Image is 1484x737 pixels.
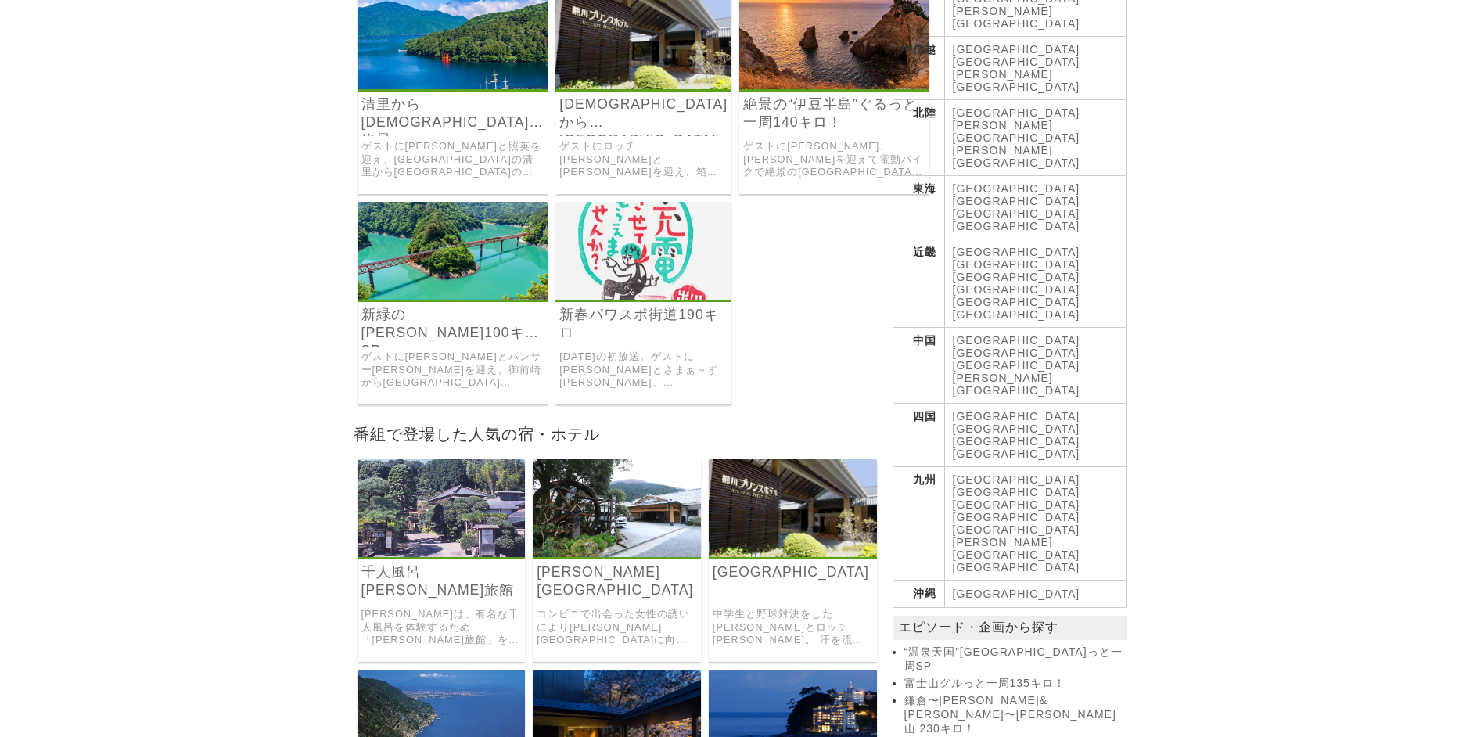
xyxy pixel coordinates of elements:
[953,486,1080,498] a: [GEOGRAPHIC_DATA]
[559,351,728,390] a: [DATE]の初放送。ゲストに[PERSON_NAME]とさまぁ～ず[PERSON_NAME]、[PERSON_NAME]を迎え、[GEOGRAPHIC_DATA]・[PERSON_NAME]か...
[350,420,885,448] h2: 番組で登場した人気の宿・ホテル
[953,561,1080,573] a: [GEOGRAPHIC_DATA]
[953,283,1080,296] a: [GEOGRAPHIC_DATA]
[743,95,925,131] a: 絶景の“伊豆半島”ぐるっと一周140キロ！
[953,347,1080,359] a: [GEOGRAPHIC_DATA]
[358,546,526,559] a: 千人風呂 金谷旅館
[953,359,1080,372] a: [GEOGRAPHIC_DATA]
[953,422,1080,435] a: [GEOGRAPHIC_DATA]
[537,563,697,599] a: [PERSON_NAME][GEOGRAPHIC_DATA]
[361,140,544,179] a: ゲストに[PERSON_NAME]と照英を迎え、[GEOGRAPHIC_DATA]の清里から[GEOGRAPHIC_DATA]の[DEMOGRAPHIC_DATA] を目指した[GEOGRAPH...
[893,239,944,328] th: 近畿
[358,78,548,92] a: 出川哲朗の充電させてもらえませんか？ 清里から行くぞ箱根神社！絶景”富士山街道”150キロ！ですが、具志堅さんと照英が”ほうとう”食べすぎてヤバいよヤバいよSP
[743,140,925,179] a: ゲストに[PERSON_NAME]、[PERSON_NAME]を迎えて電動バイクで絶景の[GEOGRAPHIC_DATA]を一周する旅。
[953,410,1080,422] a: [GEOGRAPHIC_DATA]
[358,202,548,300] img: 出川哲朗の充電させてもらえませんか？ シュッポッポ！新緑の大井川鉄道100キロ！御前崎からズズーっとゴールは秘境奥大井湖上駅！ですが若槻千夏とパンサー尾形が有頂天でヤバいよヤバいよSP
[953,246,1080,258] a: [GEOGRAPHIC_DATA]
[953,17,1080,30] a: [GEOGRAPHIC_DATA]
[358,459,526,557] img: 千人風呂 金谷旅館
[713,608,873,647] a: 中学生と野球対決をした[PERSON_NAME]とロッチ[PERSON_NAME]。 汗を流すために日帰り入浴に立ち寄ったのが「[GEOGRAPHIC_DATA]」の展望露天風呂でした。 熱川の...
[953,372,1080,397] a: [PERSON_NAME][GEOGRAPHIC_DATA]
[904,677,1123,691] a: 富士山グルっと一周135キロ！
[953,536,1080,561] a: [PERSON_NAME][GEOGRAPHIC_DATA]
[559,140,728,179] a: ゲストにロッチ[PERSON_NAME]と[PERSON_NAME]を迎え、箱根神社から、熱海・[PERSON_NAME]・[PERSON_NAME]を抜けて[PERSON_NAME]まで、ぐる...
[953,43,1080,56] a: [GEOGRAPHIC_DATA]
[953,144,1080,169] a: [PERSON_NAME][GEOGRAPHIC_DATA]
[893,581,944,608] th: 沖縄
[953,498,1080,511] a: [GEOGRAPHIC_DATA]
[953,220,1080,232] a: [GEOGRAPHIC_DATA]
[953,182,1080,195] a: [GEOGRAPHIC_DATA]
[953,334,1080,347] a: [GEOGRAPHIC_DATA]
[555,78,731,92] a: 出川哲朗の充電させてもらえませんか？ 箱根神社から絶景の“伊豆半島”ぐるっと一周160キロ！“温泉”全部入りまくるぞ！ですがロッチ中岡は誕生日っよしおはパンツ忘れた～ヤバいよ²SP
[555,202,731,300] img: 出川哲朗の充電させてもらえませんか？ 新春！トラ年最強パワスポ街道190キロ！神宿る竹島から東海道久能山東照宮！ですが貴乃花＆さまぁ～ず三村が初登場で大暴れ！あさこもオメデタすぎてヤバいよヤバいよSP
[953,56,1080,68] a: [GEOGRAPHIC_DATA]
[893,176,944,239] th: 東海
[559,95,728,131] a: [DEMOGRAPHIC_DATA]から[GEOGRAPHIC_DATA]周160キロ！
[953,435,1080,448] a: [GEOGRAPHIC_DATA]
[713,563,873,581] a: [GEOGRAPHIC_DATA]
[559,306,728,342] a: 新春パワスポ街道190キロ
[953,258,1080,271] a: [GEOGRAPHIC_DATA]
[361,351,544,390] a: ゲストに[PERSON_NAME]とパンサー[PERSON_NAME]を迎え、御前崎から[GEOGRAPHIC_DATA][PERSON_NAME]を目指した静岡の旅。
[953,448,1080,460] a: [GEOGRAPHIC_DATA]
[361,608,522,647] a: [PERSON_NAME]は、有名な千人風呂を体験するため「[PERSON_NAME]旅館」を訪れました。 「[PERSON_NAME]旅館」は創業150年の温泉旅館で、[DATE]に造られた総...
[709,459,877,557] img: 熱川プリンスホテル
[953,5,1053,17] a: [PERSON_NAME]
[893,404,944,467] th: 四国
[533,459,701,557] img: 大滝温泉 天城荘
[953,473,1080,486] a: [GEOGRAPHIC_DATA]
[953,588,1080,600] a: [GEOGRAPHIC_DATA]
[358,289,548,302] a: 出川哲朗の充電させてもらえませんか？ シュッポッポ！新緑の大井川鉄道100キロ！御前崎からズズーっとゴールは秘境奥大井湖上駅！ですが若槻千夏とパンサー尾形が有頂天でヤバいよヤバいよSP
[953,195,1080,207] a: [GEOGRAPHIC_DATA]
[953,68,1080,93] a: [PERSON_NAME][GEOGRAPHIC_DATA]
[739,78,929,92] a: 出川哲朗の充電させてもらえませんか？ 新春！絶景の“伊豆半島”ぐるっと一周140キロ！温泉もパワスポも全部制覇しちゃうぞ！ですが良純も一茂もおぼっチャマすぎだっめでたすぎてヤバいよ²SP
[709,546,877,559] a: 熱川プリンスホテル
[893,328,944,404] th: 中国
[361,306,544,342] a: 新緑の[PERSON_NAME]100キロSP
[904,645,1123,674] a: “温泉天国”[GEOGRAPHIC_DATA]っと一周SP
[953,296,1080,308] a: [GEOGRAPHIC_DATA]
[953,523,1080,536] a: [GEOGRAPHIC_DATA]
[953,271,1080,283] a: [GEOGRAPHIC_DATA]
[953,106,1080,119] a: [GEOGRAPHIC_DATA]
[893,616,1127,640] p: エピソード・企画から探す
[953,207,1080,220] a: [GEOGRAPHIC_DATA]
[893,467,944,581] th: 九州
[533,546,701,559] a: 大滝温泉 天城荘
[361,95,544,131] a: 清里から[DEMOGRAPHIC_DATA]！絶景・[GEOGRAPHIC_DATA]SP
[555,289,731,302] a: 出川哲朗の充電させてもらえませんか？ 新春！トラ年最強パワスポ街道190キロ！神宿る竹島から東海道久能山東照宮！ですが貴乃花＆さまぁ～ず三村が初登場で大暴れ！あさこもオメデタすぎてヤバいよヤバいよSP
[953,308,1080,321] a: [GEOGRAPHIC_DATA]
[537,608,697,647] a: コンビニで出会った女性の誘いにより[PERSON_NAME][GEOGRAPHIC_DATA]に向かうことにした[PERSON_NAME]。 女性がオススメした、伊豆最大級30mの落差を誇る[P...
[904,694,1123,736] a: 鎌倉〜[PERSON_NAME]&[PERSON_NAME]〜[PERSON_NAME]山 230キロ！
[953,511,1080,523] a: [GEOGRAPHIC_DATA]
[953,119,1080,144] a: [PERSON_NAME][GEOGRAPHIC_DATA]
[361,563,522,599] a: 千人風呂 [PERSON_NAME]旅館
